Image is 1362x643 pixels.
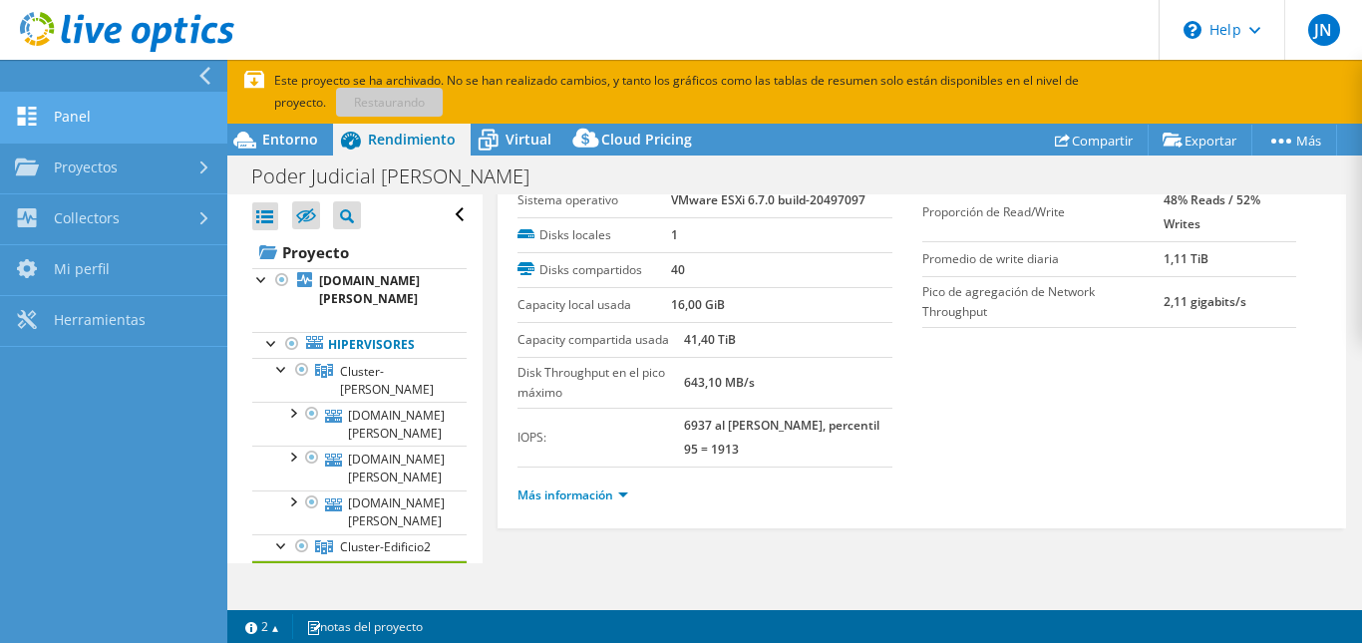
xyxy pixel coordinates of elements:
[252,268,467,312] a: [DOMAIN_NAME][PERSON_NAME]
[252,490,467,534] a: [DOMAIN_NAME][PERSON_NAME]
[319,272,420,307] b: [DOMAIN_NAME][PERSON_NAME]
[252,358,467,402] a: Cluster-Palacio
[506,130,551,149] span: Virtual
[922,282,1164,322] label: Pico de agregación de Network Throughput
[517,225,671,245] label: Disks locales
[1184,21,1201,39] svg: \n
[252,534,467,560] a: Cluster-Edificio2
[517,330,684,350] label: Capacity compartida usada
[517,363,684,403] label: Disk Throughput en el pico máximo
[922,249,1164,269] label: Promedio de write diaria
[684,374,755,391] b: 643,10 MB/s
[517,260,671,280] label: Disks compartidos
[517,428,684,448] label: IOPS:
[684,417,879,458] b: 6937 al [PERSON_NAME], percentil 95 = 1913
[517,295,671,315] label: Capacity local usada
[1164,293,1246,310] b: 2,11 gigabits/s
[242,165,560,187] h1: Poder Judicial [PERSON_NAME]
[671,191,865,208] b: VMware ESXi 6.7.0 build-20497097
[1251,125,1337,156] a: Más
[231,614,293,639] a: 2
[671,261,685,278] b: 40
[252,446,467,489] a: [DOMAIN_NAME][PERSON_NAME]
[252,236,467,268] a: Proyecto
[252,402,467,446] a: [DOMAIN_NAME][PERSON_NAME]
[684,331,736,348] b: 41,40 TiB
[292,614,437,639] a: notas del proyecto
[922,202,1164,222] label: Proporción de Read/Write
[1164,250,1208,267] b: 1,11 TiB
[340,538,431,555] span: Cluster-Edificio2
[1164,191,1260,232] b: 48% Reads / 52% Writes
[1308,14,1340,46] span: JN
[340,363,434,398] span: Cluster-[PERSON_NAME]
[244,70,1221,114] p: Este proyecto se ha archivado. No se han realizado cambios, y tanto los gráficos como las tablas ...
[517,190,671,210] label: Sistema operativo
[368,130,456,149] span: Rendimiento
[517,486,628,503] a: Más información
[601,130,692,149] span: Cloud Pricing
[252,560,467,604] a: [DOMAIN_NAME][PERSON_NAME]
[262,130,318,149] span: Entorno
[252,332,467,358] a: Hipervisores
[1040,125,1149,156] a: Compartir
[671,226,678,243] b: 1
[1148,125,1252,156] a: Exportar
[671,296,725,313] b: 16,00 GiB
